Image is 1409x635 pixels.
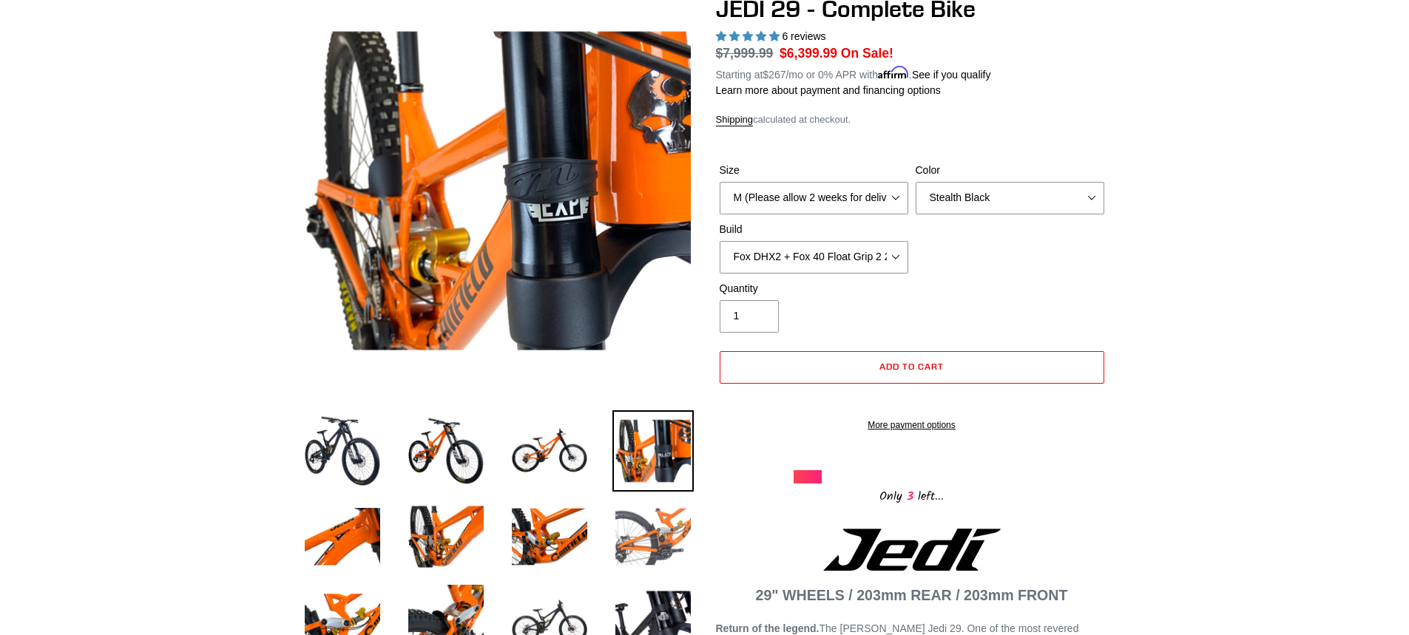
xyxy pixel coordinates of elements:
s: $7,999.99 [716,46,774,61]
label: Build [720,222,908,237]
span: Affirm [878,67,909,79]
img: Load image into Gallery viewer, JEDI 29 - Complete Bike [405,410,487,492]
img: Load image into Gallery viewer, JEDI 29 - Complete Bike [302,496,383,577]
button: Add to cart [720,351,1104,384]
img: Load image into Gallery viewer, JEDI 29 - Complete Bike [302,410,383,492]
a: More payment options [720,418,1104,432]
a: See if you qualify - Learn more about Affirm Financing (opens in modal) [912,69,991,81]
strong: 29" WHEELS / 203mm REAR / 203mm FRONT [756,587,1068,603]
img: Load image into Gallery viewer, JEDI 29 - Complete Bike [612,496,694,577]
img: Load image into Gallery viewer, JEDI 29 - Complete Bike [509,496,590,577]
img: Load image into Gallery viewer, JEDI 29 - Complete Bike [612,410,694,492]
img: Load image into Gallery viewer, JEDI 29 - Complete Bike [405,496,487,577]
a: Shipping [716,114,754,126]
a: Learn more about payment and financing options [716,84,941,96]
span: 6 reviews [782,30,825,42]
span: $267 [763,69,785,81]
p: Starting at /mo or 0% APR with . [716,64,991,83]
img: Jedi Logo [823,529,1001,571]
label: Size [720,163,908,178]
img: Load image into Gallery viewer, JEDI 29 - Complete Bike [509,410,590,492]
span: 3 [902,487,918,506]
strong: Return of the legend. [716,622,820,634]
span: On Sale! [841,44,893,63]
span: 5.00 stars [716,30,783,42]
span: Add to cart [879,361,944,372]
div: calculated at checkout. [716,112,1108,127]
span: $6,399.99 [780,46,837,61]
div: Only left... [794,483,1030,506]
label: Quantity [720,281,908,296]
label: Color [916,163,1104,178]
